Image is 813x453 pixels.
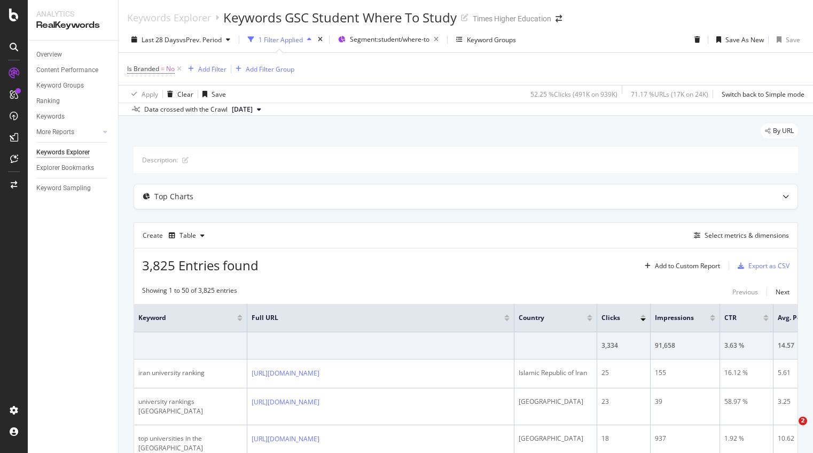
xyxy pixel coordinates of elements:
[142,90,158,99] div: Apply
[36,111,65,122] div: Keywords
[246,65,294,74] div: Add Filter Group
[166,61,175,76] span: No
[748,261,789,270] div: Export as CSV
[724,368,769,378] div: 16.12 %
[733,257,789,275] button: Export as CSV
[777,417,802,442] iframe: Intercom live chat
[717,85,804,103] button: Switch back to Simple mode
[316,34,325,45] div: times
[198,85,226,103] button: Save
[252,434,319,444] a: [URL][DOMAIN_NAME]
[36,147,111,158] a: Keywords Explorer
[142,155,178,165] div: Description:
[530,90,617,99] div: 52.25 % Clicks ( 491K on 939K )
[244,31,316,48] button: 1 Filter Applied
[212,90,226,99] div: Save
[165,227,209,244] button: Table
[138,397,243,416] div: university rankings [GEOGRAPHIC_DATA]
[724,313,747,323] span: CTR
[556,15,562,22] div: arrow-right-arrow-left
[36,147,90,158] div: Keywords Explorer
[799,417,807,425] span: 2
[36,96,60,107] div: Ranking
[36,65,98,76] div: Content Performance
[184,63,226,75] button: Add Filter
[231,63,294,75] button: Add Filter Group
[772,31,800,48] button: Save
[127,12,211,24] a: Keywords Explorer
[36,127,74,138] div: More Reports
[36,96,111,107] a: Ranking
[601,341,646,350] div: 3,334
[252,313,488,323] span: Full URL
[161,64,165,73] span: =
[232,105,253,114] span: 2025 Sep. 12th
[712,31,764,48] button: Save As New
[142,35,179,44] span: Last 28 Days
[519,434,592,443] div: [GEOGRAPHIC_DATA]
[138,368,243,378] div: iran university ranking
[601,368,646,378] div: 25
[127,85,158,103] button: Apply
[127,64,159,73] span: Is Branded
[138,313,221,323] span: Keyword
[36,162,94,174] div: Explorer Bookmarks
[36,111,111,122] a: Keywords
[722,90,804,99] div: Switch back to Simple mode
[601,397,646,407] div: 23
[732,287,758,296] div: Previous
[36,49,62,60] div: Overview
[198,65,226,74] div: Add Filter
[223,9,457,27] div: Keywords GSC Student Where To Study
[228,103,265,116] button: [DATE]
[252,368,319,379] a: [URL][DOMAIN_NAME]
[601,434,646,443] div: 18
[786,35,800,44] div: Save
[655,313,694,323] span: Impressions
[705,231,789,240] div: Select metrics & dimensions
[725,35,764,44] div: Save As New
[724,397,769,407] div: 58.97 %
[36,19,110,32] div: RealKeywords
[36,127,100,138] a: More Reports
[36,80,84,91] div: Keyword Groups
[179,232,196,239] div: Table
[36,9,110,19] div: Analytics
[773,128,794,134] span: By URL
[467,35,516,44] div: Keyword Groups
[655,368,715,378] div: 155
[36,162,111,174] a: Explorer Bookmarks
[350,35,429,44] span: Segment: student/where-to
[252,397,319,408] a: [URL][DOMAIN_NAME]
[655,263,720,269] div: Add to Custom Report
[142,256,259,274] span: 3,825 Entries found
[179,35,222,44] span: vs Prev. Period
[163,85,193,103] button: Clear
[127,31,234,48] button: Last 28 DaysvsPrev. Period
[36,49,111,60] a: Overview
[36,183,91,194] div: Keyword Sampling
[519,368,592,378] div: Islamic Republic of Iran
[154,191,193,202] div: Top Charts
[36,80,111,91] a: Keyword Groups
[144,105,228,114] div: Data crossed with the Crawl
[601,313,624,323] span: Clicks
[655,397,715,407] div: 39
[143,227,209,244] div: Create
[452,31,520,48] button: Keyword Groups
[732,286,758,299] button: Previous
[631,90,708,99] div: 71.17 % URLs ( 17K on 24K )
[519,313,571,323] span: Country
[473,13,551,24] div: Times Higher Education
[761,123,798,138] div: legacy label
[334,31,443,48] button: Segment:student/where-to
[177,90,193,99] div: Clear
[690,229,789,242] button: Select metrics & dimensions
[36,65,111,76] a: Content Performance
[36,183,111,194] a: Keyword Sampling
[138,434,243,453] div: top universities in the [GEOGRAPHIC_DATA]
[142,286,237,299] div: Showing 1 to 50 of 3,825 entries
[655,341,715,350] div: 91,658
[259,35,303,44] div: 1 Filter Applied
